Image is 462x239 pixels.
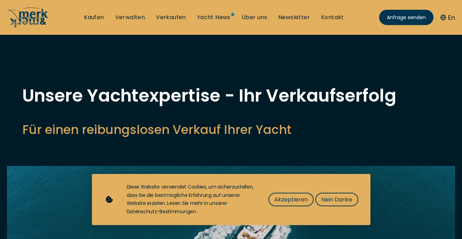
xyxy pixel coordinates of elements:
span: Nein Danke [321,195,352,204]
div: Diese Website verwendet Cookies, um sicherzustellen, dass Sie die bestmögliche Erfahrung auf unse... [127,183,255,216]
a: Kontakt [321,14,344,21]
a: Kaufen [84,14,104,21]
span: Akzeptieren [274,195,308,204]
a: Newsletter [278,14,310,21]
a: Anfrage senden [379,10,433,25]
a: Datenschutz-Bestimmungen [127,208,196,215]
h1: Unsere Yachtexpertise - Ihr Verkaufserfolg [22,87,440,104]
a: Über uns [242,14,267,21]
a: Yacht News [197,14,230,21]
button: Nein Danke [315,193,358,206]
button: En [440,13,455,22]
h2: Für einen reibungslosen Verkauf Ihrer Yacht [22,121,440,138]
span: Anfrage senden [387,14,426,21]
a: Verwalten [115,14,145,21]
button: Akzeptieren [268,193,314,206]
a: Verkaufen [156,14,186,21]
